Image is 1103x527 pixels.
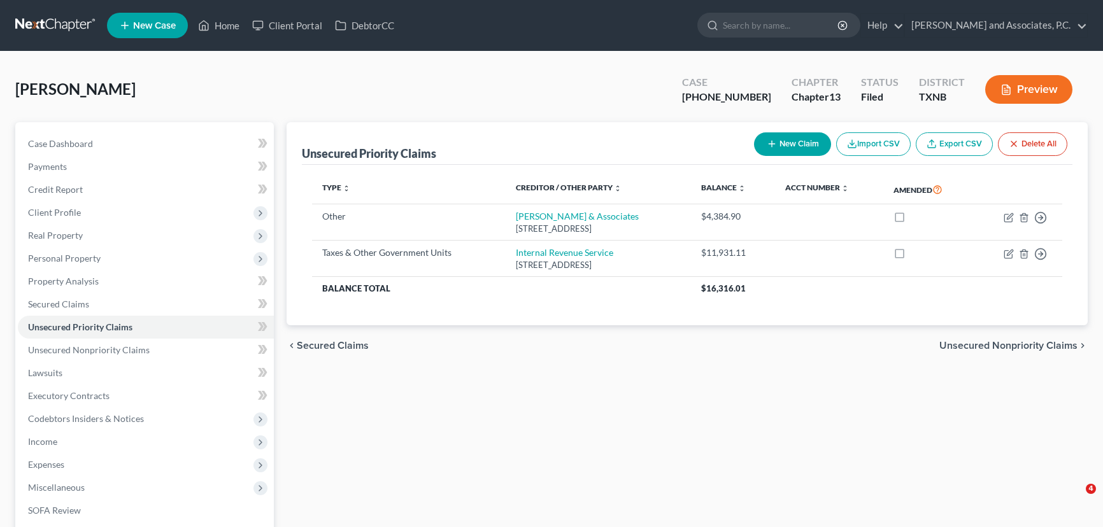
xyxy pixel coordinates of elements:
span: $16,316.01 [701,283,746,293]
a: Credit Report [18,178,274,201]
a: [PERSON_NAME] and Associates, P.C. [905,14,1087,37]
input: Search by name... [723,13,839,37]
button: New Claim [754,132,831,156]
a: Property Analysis [18,270,274,293]
a: [PERSON_NAME] & Associates [516,211,639,221]
div: $4,384.90 [701,210,765,223]
a: Secured Claims [18,293,274,316]
span: Payments [28,161,67,172]
div: Case [682,75,771,90]
button: Preview [985,75,1072,104]
a: DebtorCC [329,14,401,37]
a: Export CSV [916,132,993,156]
i: unfold_more [614,185,622,192]
span: Secured Claims [28,299,89,309]
div: [STREET_ADDRESS] [516,223,681,235]
span: Unsecured Priority Claims [28,321,132,332]
span: Miscellaneous [28,482,85,493]
a: Lawsuits [18,362,274,384]
i: unfold_more [841,185,849,192]
div: Chapter [792,75,841,90]
div: Chapter [792,90,841,104]
a: Unsecured Nonpriority Claims [18,339,274,362]
a: SOFA Review [18,499,274,522]
span: Credit Report [28,184,83,195]
span: Unsecured Nonpriority Claims [939,341,1078,351]
iframe: Intercom live chat [1060,484,1090,514]
div: Taxes & Other Government Units [322,246,495,259]
a: Unsecured Priority Claims [18,316,274,339]
span: Executory Contracts [28,390,110,401]
th: Balance Total [312,277,691,300]
a: Type unfold_more [322,183,350,192]
button: chevron_left Secured Claims [287,341,369,351]
span: Codebtors Insiders & Notices [28,413,144,424]
i: chevron_right [1078,341,1088,351]
div: $11,931.11 [701,246,765,259]
span: Real Property [28,230,83,241]
a: Home [192,14,246,37]
span: [PERSON_NAME] [15,80,136,98]
button: Unsecured Nonpriority Claims chevron_right [939,341,1088,351]
span: Income [28,436,57,447]
i: unfold_more [343,185,350,192]
a: Internal Revenue Service [516,247,613,258]
div: Status [861,75,899,90]
a: Executory Contracts [18,384,274,407]
a: Help [861,14,904,37]
span: Lawsuits [28,367,62,378]
span: Property Analysis [28,276,99,286]
span: 13 [829,90,841,102]
a: Case Dashboard [18,132,274,155]
i: unfold_more [738,185,746,192]
div: [PHONE_NUMBER] [682,90,771,104]
div: Filed [861,90,899,104]
div: TXNB [919,90,965,104]
span: Personal Property [28,253,101,263]
div: Unsecured Priority Claims [302,146,436,161]
span: 4 [1086,484,1096,494]
span: Expenses [28,459,64,470]
a: Balance unfold_more [701,183,746,192]
button: Delete All [998,132,1067,156]
span: Case Dashboard [28,138,93,149]
span: Unsecured Nonpriority Claims [28,344,150,355]
span: SOFA Review [28,505,81,516]
i: chevron_left [287,341,297,351]
a: Creditor / Other Party unfold_more [516,183,622,192]
div: [STREET_ADDRESS] [516,259,681,271]
a: Payments [18,155,274,178]
a: Acct Number unfold_more [785,183,849,192]
div: Other [322,210,495,223]
span: Secured Claims [297,341,369,351]
div: District [919,75,965,90]
a: Client Portal [246,14,329,37]
th: Amended [883,175,973,204]
span: Client Profile [28,207,81,218]
button: Import CSV [836,132,911,156]
span: New Case [133,21,176,31]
